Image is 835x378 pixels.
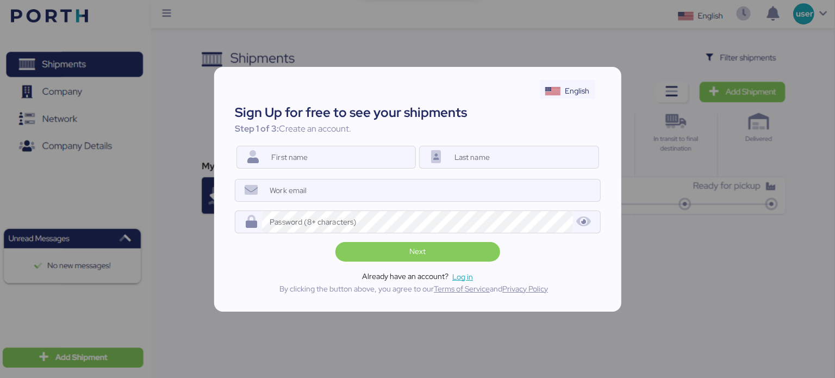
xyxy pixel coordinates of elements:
[452,270,473,283] a: Log in
[502,284,548,294] span: Privacy Policy
[279,122,351,134] span: Create an account.
[264,146,415,168] input: First name
[565,85,589,97] div: English
[409,245,426,258] span: Next
[235,102,601,122] span: Sign Up for free to see your shipments
[362,271,448,282] span: Already have an account?
[490,284,502,294] span: and
[262,179,600,201] input: Work email
[262,210,573,232] input: Password (8+ characters)
[335,241,500,261] button: Next
[279,284,434,294] span: By clicking the button above, you agree to our
[434,284,490,294] span: Terms of Service
[235,122,279,134] span: Step 1 of 3:
[447,146,599,168] input: Last name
